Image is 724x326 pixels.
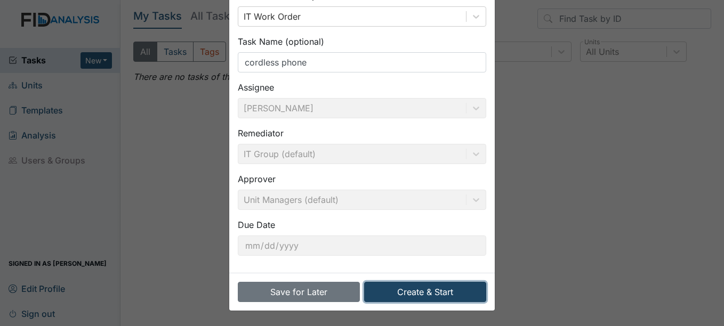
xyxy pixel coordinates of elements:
[238,81,274,94] label: Assignee
[238,218,275,231] label: Due Date
[244,10,301,23] div: IT Work Order
[238,127,284,140] label: Remediator
[364,282,486,302] button: Create & Start
[238,35,324,48] label: Task Name (optional)
[238,282,360,302] button: Save for Later
[238,173,276,185] label: Approver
